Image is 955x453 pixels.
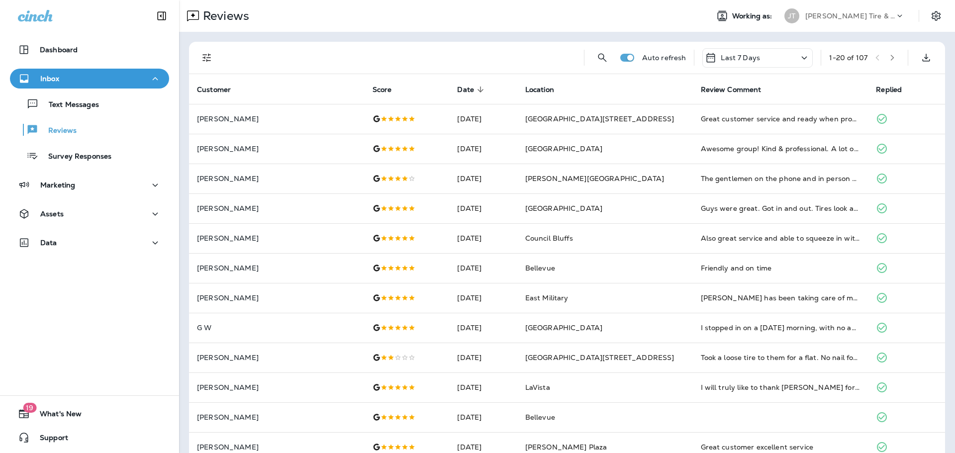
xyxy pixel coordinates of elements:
[525,353,674,362] span: [GEOGRAPHIC_DATA][STREET_ADDRESS]
[30,434,68,446] span: Support
[525,293,569,302] span: East Military
[701,263,860,273] div: Friendly and on time
[701,174,860,183] div: The gentlemen on the phone and in person were very helpful and polite. It was done when they said...
[40,75,59,83] p: Inbox
[457,86,474,94] span: Date
[449,193,517,223] td: [DATE]
[10,175,169,195] button: Marketing
[525,264,555,272] span: Bellevue
[701,86,762,94] span: Review Comment
[10,233,169,253] button: Data
[449,164,517,193] td: [DATE]
[38,126,77,136] p: Reviews
[732,12,774,20] span: Working as:
[449,104,517,134] td: [DATE]
[701,144,860,154] div: Awesome group! Kind & professional. A lot of times they will get me in without an appointment. Do...
[197,413,357,421] p: [PERSON_NAME]
[197,234,357,242] p: [PERSON_NAME]
[23,403,36,413] span: 19
[373,86,392,94] span: Score
[701,85,774,94] span: Review Comment
[148,6,176,26] button: Collapse Sidebar
[39,100,99,110] p: Text Messages
[197,204,357,212] p: [PERSON_NAME]
[916,48,936,68] button: Export as CSV
[10,40,169,60] button: Dashboard
[525,174,664,183] span: [PERSON_NAME][GEOGRAPHIC_DATA]
[449,313,517,343] td: [DATE]
[525,323,602,332] span: [GEOGRAPHIC_DATA]
[10,93,169,114] button: Text Messages
[40,181,75,189] p: Marketing
[876,85,915,94] span: Replied
[701,293,860,303] div: Jensen has been taking care of my vehicles since they opened this location. They are always court...
[449,223,517,253] td: [DATE]
[10,404,169,424] button: 19What's New
[457,85,487,94] span: Date
[197,443,357,451] p: [PERSON_NAME]
[449,283,517,313] td: [DATE]
[38,152,111,162] p: Survey Responses
[525,443,607,452] span: [PERSON_NAME] Plaza
[525,234,573,243] span: Council Bluffs
[701,233,860,243] div: Also great service and able to squeeze in with out an appointment. Don't take my car anywhere else.
[10,145,169,166] button: Survey Responses
[525,144,602,153] span: [GEOGRAPHIC_DATA]
[701,382,860,392] div: I will truly like to thank Austin for my tries he is such a awesome person I will recommend go an...
[197,85,244,94] span: Customer
[197,145,357,153] p: [PERSON_NAME]
[449,253,517,283] td: [DATE]
[197,264,357,272] p: [PERSON_NAME]
[525,383,550,392] span: LaVista
[373,85,405,94] span: Score
[199,8,249,23] p: Reviews
[525,85,567,94] span: Location
[10,119,169,140] button: Reviews
[701,114,860,124] div: Great customer service and ready when promised
[449,134,517,164] td: [DATE]
[197,115,357,123] p: [PERSON_NAME]
[197,86,231,94] span: Customer
[449,343,517,372] td: [DATE]
[525,413,555,422] span: Bellevue
[592,48,612,68] button: Search Reviews
[525,204,602,213] span: [GEOGRAPHIC_DATA]
[40,239,57,247] p: Data
[10,69,169,89] button: Inbox
[40,210,64,218] p: Assets
[701,353,860,362] div: Took a loose tire to them for a flat. No nail found instead said it was a cracked valve stem. Thi...
[449,372,517,402] td: [DATE]
[449,402,517,432] td: [DATE]
[784,8,799,23] div: JT
[701,203,860,213] div: Guys were great. Got in and out. Tires look and feel great.
[701,323,860,333] div: I stopped in on a Monday morning, with no appointment, because of a nail in my tire. They had it ...
[829,54,867,62] div: 1 - 20 of 107
[10,428,169,448] button: Support
[197,324,357,332] p: G W
[197,175,357,182] p: [PERSON_NAME]
[197,354,357,362] p: [PERSON_NAME]
[525,86,554,94] span: Location
[40,46,78,54] p: Dashboard
[197,294,357,302] p: [PERSON_NAME]
[805,12,895,20] p: [PERSON_NAME] Tire & Auto
[197,48,217,68] button: Filters
[525,114,674,123] span: [GEOGRAPHIC_DATA][STREET_ADDRESS]
[927,7,945,25] button: Settings
[876,86,902,94] span: Replied
[197,383,357,391] p: [PERSON_NAME]
[30,410,82,422] span: What's New
[721,54,760,62] p: Last 7 Days
[642,54,686,62] p: Auto refresh
[701,442,860,452] div: Great customer excellent service
[10,204,169,224] button: Assets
